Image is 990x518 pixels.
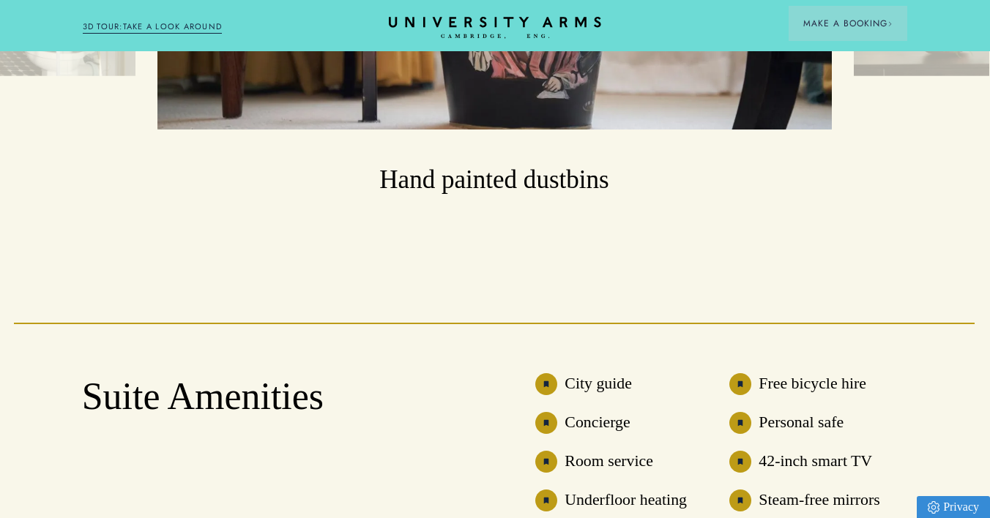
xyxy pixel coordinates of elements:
[565,489,687,511] h3: Underfloor heating
[729,373,751,395] img: image-e94e5ce88bee53a709c97330e55750c953861461-40x40-svg
[729,451,751,473] img: image-e94e5ce88bee53a709c97330e55750c953861461-40x40-svg
[565,451,653,473] h3: Room service
[928,501,939,514] img: Privacy
[565,412,630,434] h3: Concierge
[535,373,557,395] img: image-eb744e7ff81d60750c3343e6174bc627331de060-40x40-svg
[535,489,557,511] img: image-e94e5ce88bee53a709c97330e55750c953861461-40x40-svg
[729,412,751,434] img: image-eb744e7ff81d60750c3343e6174bc627331de060-40x40-svg
[917,496,990,518] a: Privacy
[789,6,907,41] button: Make a BookingArrow icon
[759,373,866,395] h3: Free bicycle hire
[535,451,557,473] img: image-eb744e7ff81d60750c3343e6174bc627331de060-40x40-svg
[157,163,832,198] h3: Hand painted dustbins
[82,373,453,419] h2: Suite Amenities
[759,412,844,434] h3: Personal safe
[565,373,632,395] h3: City guide
[759,489,879,511] h3: Steam-free mirrors
[887,21,893,26] img: Arrow icon
[759,451,872,473] h3: 42-inch smart TV
[803,17,893,30] span: Make a Booking
[535,412,557,434] img: image-e94e5ce88bee53a709c97330e55750c953861461-40x40-svg
[729,489,751,511] img: image-e94e5ce88bee53a709c97330e55750c953861461-40x40-svg
[389,17,601,40] a: Home
[83,20,223,34] a: 3D TOUR:TAKE A LOOK AROUND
